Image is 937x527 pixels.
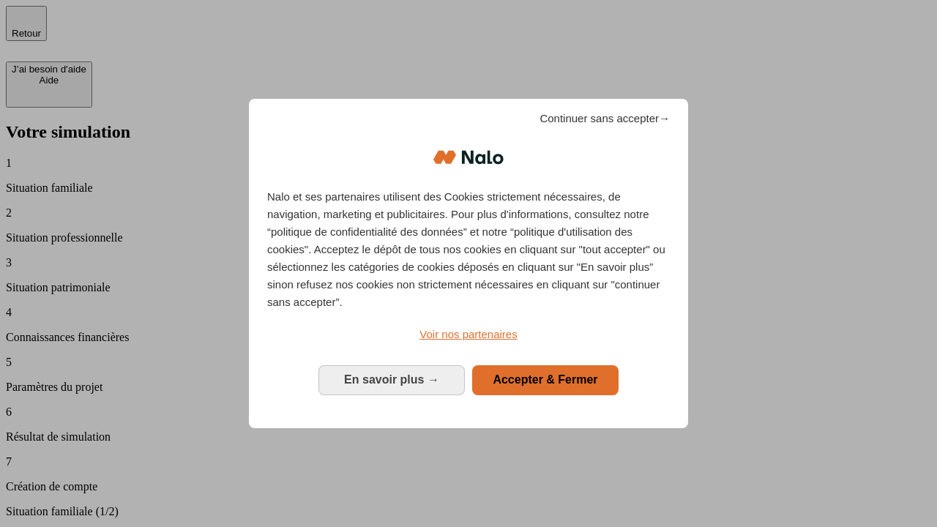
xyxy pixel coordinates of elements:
p: Nalo et ses partenaires utilisent des Cookies strictement nécessaires, de navigation, marketing e... [267,188,670,311]
button: En savoir plus: Configurer vos consentements [318,365,465,395]
div: Bienvenue chez Nalo Gestion du consentement [249,99,688,427]
span: En savoir plus → [344,373,439,386]
span: Continuer sans accepter→ [540,110,670,127]
button: Accepter & Fermer: Accepter notre traitement des données et fermer [472,365,619,395]
span: Voir nos partenaires [419,328,517,340]
span: Accepter & Fermer [493,373,597,386]
a: Voir nos partenaires [267,326,670,343]
img: Logo [433,135,504,179]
